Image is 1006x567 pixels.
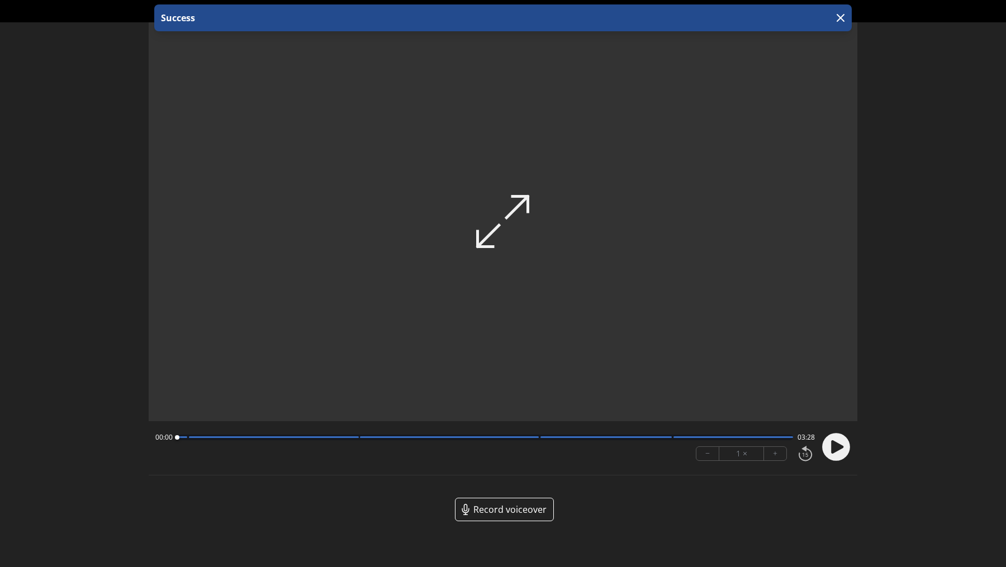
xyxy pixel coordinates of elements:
span: Record voiceover [473,503,547,516]
button: − [696,447,719,460]
a: Record voiceover [455,498,554,521]
p: Success [159,11,195,25]
div: 1 × [719,447,764,460]
span: 03:28 [798,433,815,442]
button: + [764,447,786,460]
span: 00:00 [155,433,173,442]
a: 00:00:00 [482,3,524,20]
